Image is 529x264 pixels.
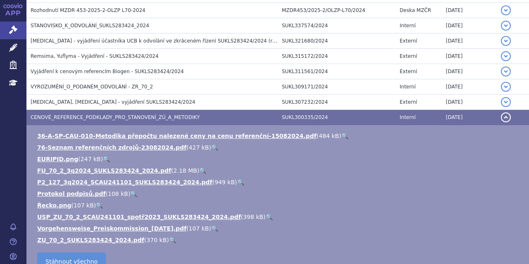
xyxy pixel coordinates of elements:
[278,3,396,18] td: MZDR453/2025-2/OLZP-L70/2024
[400,114,416,120] span: Interní
[501,51,511,61] button: detail
[31,23,149,29] span: STANOVISKO_K_ODVOLÁNÍ_SUKLS283424_2024
[442,33,497,49] td: [DATE]
[37,132,521,140] li: ( )
[442,49,497,64] td: [DATE]
[442,95,497,110] td: [DATE]
[37,237,144,243] a: ZU_70_2_SUKLS283424_2024.pdf
[37,178,521,186] li: ( )
[37,167,171,174] a: FU_70_2_3q2024_SUKLS283424_2024.pdf
[243,214,263,220] span: 398 kB
[442,79,497,95] td: [DATE]
[266,214,273,220] a: 🔍
[37,143,521,152] li: ( )
[169,237,176,243] a: 🔍
[400,69,417,74] span: Externí
[130,190,137,197] a: 🔍
[442,64,497,79] td: [DATE]
[31,38,321,44] span: Cimzia - vyjádření účastníka UCB k odvolání ve zkráceném řízení SUKLS283424/2024 (revize skupiny ...
[37,144,186,151] a: 76-Seznam referenčních zdrojů-23082024.pdf
[37,202,71,209] a: Řecko.png
[174,167,197,174] span: 2.18 MB
[400,99,417,105] span: Externí
[37,225,186,232] a: Vorgehensweise_Preiskommission_[DATE].pdf
[81,156,101,162] span: 247 kB
[442,18,497,33] td: [DATE]
[31,84,153,90] span: VYROZUMĚNÍ_O_PODANÉM_ODVOLÁNÍ - ZR_70_2
[189,144,209,151] span: 427 kB
[31,53,159,59] span: Remsima, Yuflyma - Vyjádření - SUKLS283424/2024
[37,133,317,139] a: 36-A-SP-CAU-010-Metodika přepočtu nalezené ceny na cenu referenční-15082024.pdf
[501,112,511,122] button: detail
[278,64,396,79] td: SUKL311561/2024
[278,95,396,110] td: SUKL307232/2024
[278,49,396,64] td: SUKL315172/2024
[37,179,212,186] a: P2_127_3q2024_SCAU241101_SUKLS283424_2024.pdf
[199,167,206,174] a: 🔍
[341,133,348,139] a: 🔍
[501,36,511,46] button: detail
[37,224,521,233] li: ( )
[146,237,167,243] span: 370 kB
[237,179,244,186] a: 🔍
[501,5,511,15] button: detail
[442,110,497,125] td: [DATE]
[211,225,218,232] a: 🔍
[74,202,94,209] span: 107 kB
[37,190,106,197] a: Protokol podpisů.pdf
[278,18,396,33] td: SUKL337574/2024
[31,7,145,13] span: Rozhodnutí MZDR 453-2025-2-OLZP L70-2024
[31,69,184,74] span: Vyjádření k cenovým referencím Biogen - SUKLS283424/2024
[96,202,103,209] a: 🔍
[400,7,431,13] span: Deska MZČR
[37,213,521,221] li: ( )
[400,84,416,90] span: Interní
[31,114,200,120] span: CENOVÉ_REFERENCE_PODKLADY_PRO_STANOVENÍ_ZÚ_A_METODIKY
[37,201,521,209] li: ( )
[189,225,209,232] span: 107 kB
[501,21,511,31] button: detail
[400,38,417,44] span: Externí
[214,179,235,186] span: 949 kB
[278,79,396,95] td: SUKL309171/2024
[108,190,128,197] span: 108 kB
[400,23,416,29] span: Interní
[37,155,521,163] li: ( )
[103,156,110,162] a: 🔍
[211,144,218,151] a: 🔍
[37,166,521,175] li: ( )
[319,133,339,139] span: 484 kB
[37,156,78,162] a: EURIPID.png
[37,190,521,198] li: ( )
[400,53,417,59] span: Externí
[501,67,511,76] button: detail
[501,82,511,92] button: detail
[501,97,511,107] button: detail
[278,33,396,49] td: SUKL321680/2024
[442,3,497,18] td: [DATE]
[37,236,521,244] li: ( )
[31,99,195,105] span: Enbrel, Inflectra - vyjádření SUKLS283424/2024
[37,214,241,220] a: USP_ZU_70_2_SCAU241101_spotř2023_SUKLS283424_2024.pdf
[278,110,396,125] td: SUKL300335/2024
